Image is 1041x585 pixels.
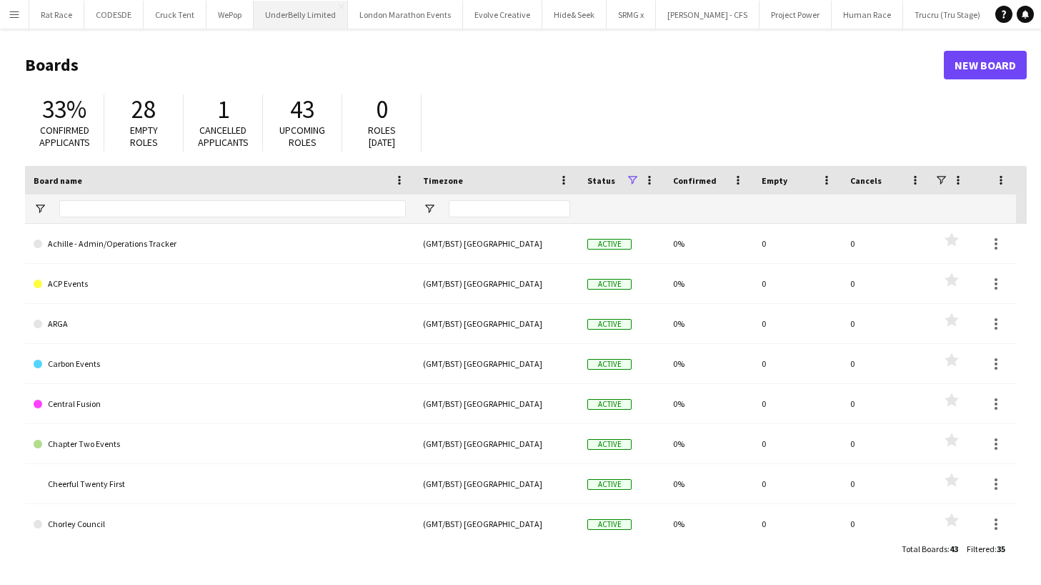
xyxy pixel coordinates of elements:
[902,544,947,554] span: Total Boards
[131,94,156,125] span: 28
[587,239,632,250] span: Active
[753,424,842,463] div: 0
[34,175,82,186] span: Board name
[290,94,314,125] span: 43
[587,519,632,530] span: Active
[217,94,229,125] span: 1
[414,424,579,463] div: (GMT/BST) [GEOGRAPHIC_DATA]
[42,94,86,125] span: 33%
[950,544,958,554] span: 43
[29,1,84,29] button: Rat Race
[587,439,632,450] span: Active
[130,124,158,149] span: Empty roles
[449,200,570,217] input: Timezone Filter Input
[842,224,930,263] div: 0
[967,544,995,554] span: Filtered
[542,1,607,29] button: Hide& Seek
[25,54,944,76] h1: Boards
[664,504,753,544] div: 0%
[587,359,632,370] span: Active
[902,535,958,563] div: :
[34,224,406,264] a: Achille - Admin/Operations Tracker
[673,175,717,186] span: Confirmed
[842,344,930,383] div: 0
[842,384,930,423] div: 0
[34,384,406,424] a: Central Fusion
[762,175,787,186] span: Empty
[34,304,406,344] a: ARGA
[368,124,396,149] span: Roles [DATE]
[34,464,406,504] a: Cheerful Twenty First
[997,544,1005,554] span: 35
[664,224,753,263] div: 0%
[84,1,144,29] button: CODESDE
[753,304,842,343] div: 0
[414,384,579,423] div: (GMT/BST) [GEOGRAPHIC_DATA]
[842,264,930,303] div: 0
[414,344,579,383] div: (GMT/BST) [GEOGRAPHIC_DATA]
[144,1,206,29] button: Cruck Tent
[587,279,632,290] span: Active
[842,304,930,343] div: 0
[414,464,579,503] div: (GMT/BST) [GEOGRAPHIC_DATA]
[832,1,903,29] button: Human Race
[944,51,1027,79] a: New Board
[414,264,579,303] div: (GMT/BST) [GEOGRAPHIC_DATA]
[414,304,579,343] div: (GMT/BST) [GEOGRAPHIC_DATA]
[664,384,753,423] div: 0%
[376,94,388,125] span: 0
[842,424,930,463] div: 0
[753,504,842,544] div: 0
[842,464,930,503] div: 0
[850,175,882,186] span: Cancels
[753,344,842,383] div: 0
[664,304,753,343] div: 0%
[753,264,842,303] div: 0
[587,399,632,410] span: Active
[759,1,832,29] button: Project Power
[34,264,406,304] a: ACP Events
[664,464,753,503] div: 0%
[34,424,406,464] a: Chapter Two Events
[753,224,842,263] div: 0
[39,124,90,149] span: Confirmed applicants
[414,504,579,544] div: (GMT/BST) [GEOGRAPHIC_DATA]
[423,175,463,186] span: Timezone
[254,1,348,29] button: UnderBelly Limited
[607,1,656,29] button: SRMG x
[414,224,579,263] div: (GMT/BST) [GEOGRAPHIC_DATA]
[587,319,632,330] span: Active
[967,535,1005,563] div: :
[423,202,436,215] button: Open Filter Menu
[664,424,753,463] div: 0%
[587,175,615,186] span: Status
[903,1,992,29] button: Trucru (Tru Stage)
[59,200,406,217] input: Board name Filter Input
[587,479,632,490] span: Active
[753,464,842,503] div: 0
[279,124,325,149] span: Upcoming roles
[463,1,542,29] button: Evolve Creative
[198,124,249,149] span: Cancelled applicants
[34,504,406,544] a: Chorley Council
[664,264,753,303] div: 0%
[664,344,753,383] div: 0%
[753,384,842,423] div: 0
[656,1,759,29] button: [PERSON_NAME] - CFS
[842,504,930,544] div: 0
[34,344,406,384] a: Carbon Events
[34,202,46,215] button: Open Filter Menu
[206,1,254,29] button: WePop
[348,1,463,29] button: London Marathon Events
